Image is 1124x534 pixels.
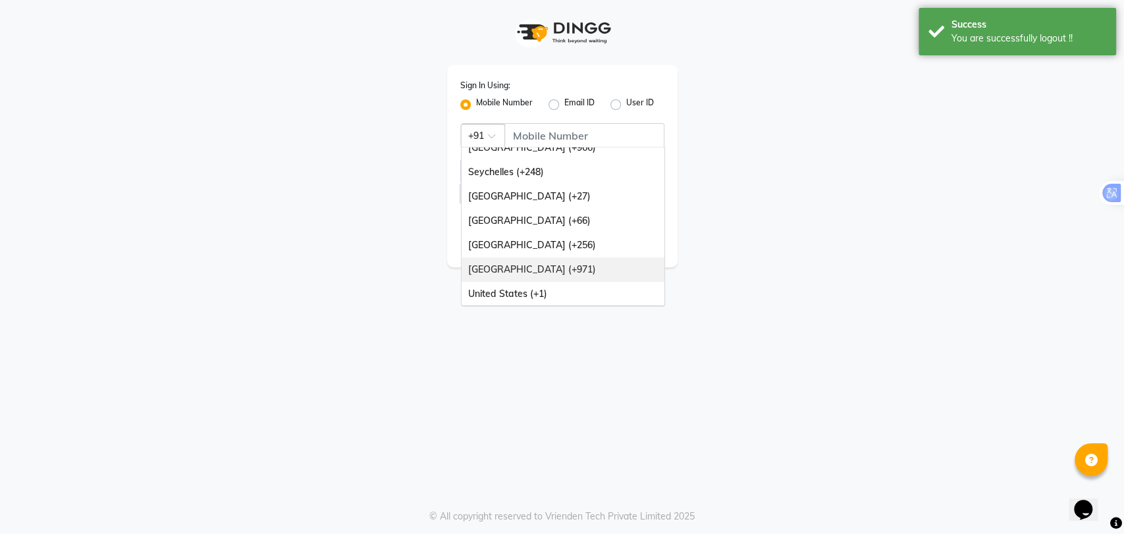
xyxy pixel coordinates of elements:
[462,257,664,282] div: [GEOGRAPHIC_DATA] (+971)
[476,97,533,113] label: Mobile Number
[460,80,510,92] label: Sign In Using:
[462,184,664,209] div: [GEOGRAPHIC_DATA] (+27)
[951,18,1106,32] div: Success
[462,209,664,233] div: [GEOGRAPHIC_DATA] (+66)
[504,123,664,148] input: Username
[462,282,664,306] div: United States (+1)
[460,159,635,184] input: Username
[462,160,664,184] div: Seychelles (+248)
[462,136,664,160] div: [GEOGRAPHIC_DATA] (+966)
[1069,481,1111,521] iframe: chat widget
[510,13,615,52] img: logo1.svg
[462,233,664,257] div: [GEOGRAPHIC_DATA] (+256)
[564,97,595,113] label: Email ID
[461,147,665,306] ng-dropdown-panel: Options list
[951,32,1106,45] div: You are successfully logout !!
[626,97,654,113] label: User ID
